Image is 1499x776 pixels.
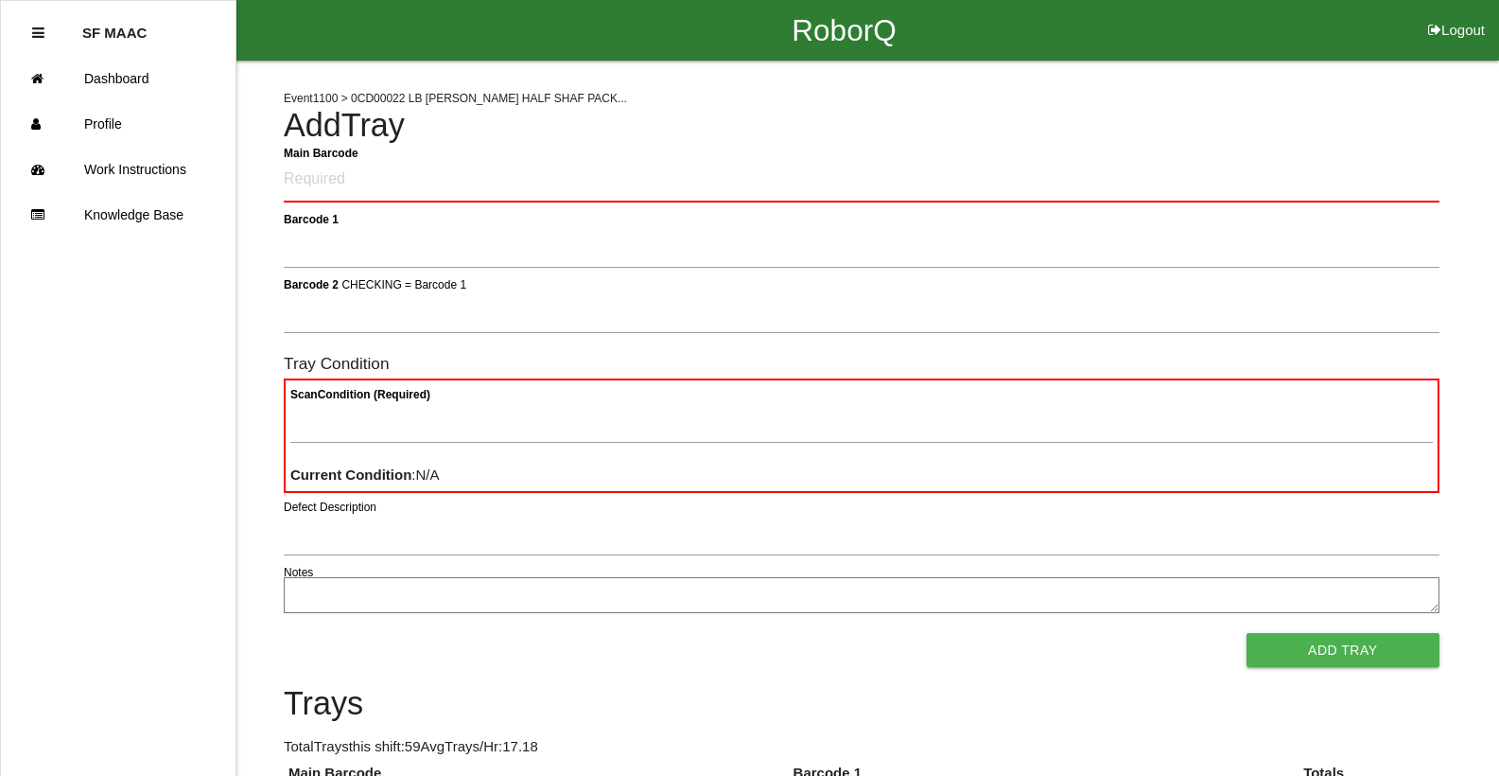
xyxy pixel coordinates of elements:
[284,212,339,225] b: Barcode 1
[1,56,235,101] a: Dashboard
[284,686,1439,722] h4: Trays
[284,736,1439,758] p: Total Trays this shift: 59 Avg Trays /Hr: 17.18
[290,467,411,483] b: Current Condition
[341,277,466,291] span: CHECKING = Barcode 1
[284,355,1439,373] h6: Tray Condition
[284,146,358,159] b: Main Barcode
[284,92,627,105] span: Event 1100 > 0CD00022 LB [PERSON_NAME] HALF SHAF PACK...
[1,147,235,192] a: Work Instructions
[284,564,313,581] label: Notes
[290,467,440,483] span: : N/A
[1246,633,1439,667] button: Add Tray
[32,10,44,56] div: Close
[284,277,339,291] b: Barcode 2
[1,101,235,147] a: Profile
[290,388,430,401] b: Scan Condition (Required)
[284,158,1439,203] input: Required
[82,10,147,41] p: SF MAAC
[284,108,1439,144] h4: Add Tray
[1,192,235,238] a: Knowledge Base
[284,499,376,516] label: Defect Description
